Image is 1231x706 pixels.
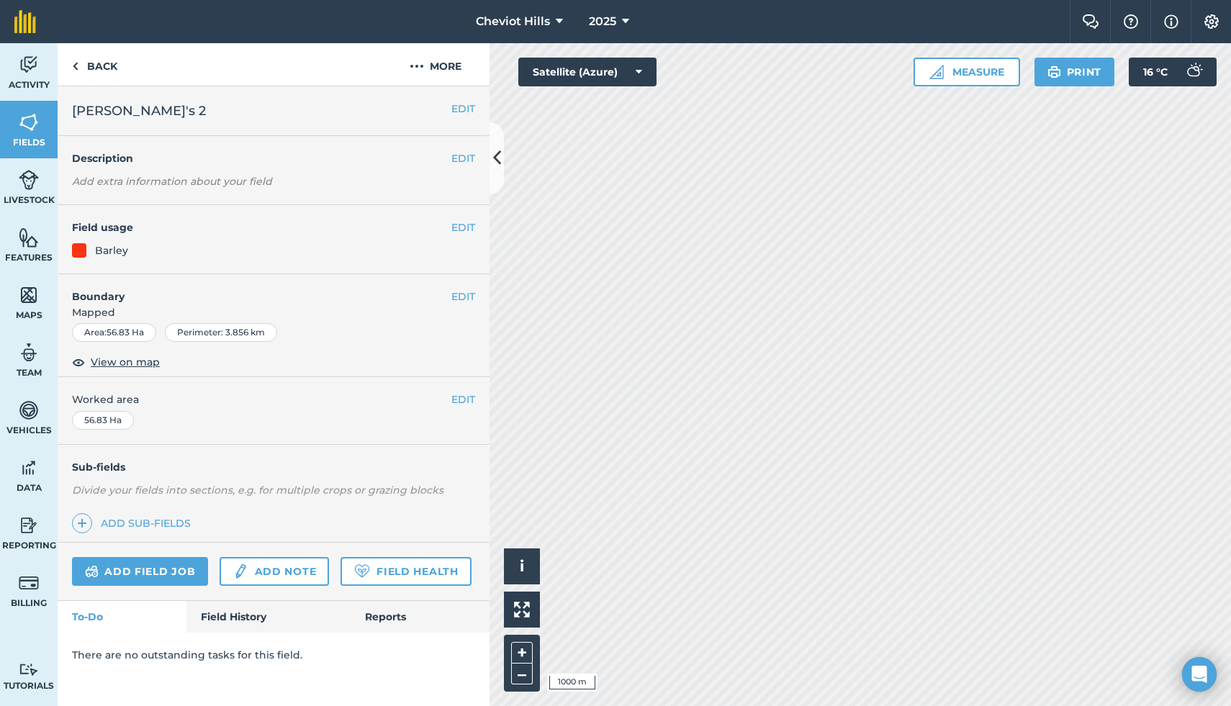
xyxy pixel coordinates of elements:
img: svg+xml;base64,PHN2ZyB4bWxucz0iaHR0cDovL3d3dy53My5vcmcvMjAwMC9zdmciIHdpZHRoPSIxNyIgaGVpZ2h0PSIxNy... [1164,13,1178,30]
button: Satellite (Azure) [518,58,657,86]
a: Add sub-fields [72,513,197,533]
img: svg+xml;base64,PHN2ZyB4bWxucz0iaHR0cDovL3d3dy53My5vcmcvMjAwMC9zdmciIHdpZHRoPSI1NiIgaGVpZ2h0PSI2MC... [19,227,39,248]
img: svg+xml;base64,PD94bWwgdmVyc2lvbj0iMS4wIiBlbmNvZGluZz0idXRmLTgiPz4KPCEtLSBHZW5lcmF0b3I6IEFkb2JlIE... [1179,58,1208,86]
button: i [504,548,540,584]
span: i [520,557,524,575]
span: View on map [91,354,160,370]
div: 56.83 Ha [72,411,134,430]
h4: Sub-fields [58,459,490,475]
a: Reports [351,601,490,633]
div: Open Intercom Messenger [1182,657,1217,692]
button: View on map [72,353,160,371]
button: – [511,664,533,684]
button: EDIT [451,289,475,304]
a: Add field job [72,557,208,586]
img: Two speech bubbles overlapping with the left bubble in the forefront [1082,14,1099,29]
a: Field Health [341,557,471,586]
h4: Field usage [72,220,451,235]
img: svg+xml;base64,PD94bWwgdmVyc2lvbj0iMS4wIiBlbmNvZGluZz0idXRmLTgiPz4KPCEtLSBHZW5lcmF0b3I6IEFkb2JlIE... [19,54,39,76]
img: svg+xml;base64,PD94bWwgdmVyc2lvbj0iMS4wIiBlbmNvZGluZz0idXRmLTgiPz4KPCEtLSBHZW5lcmF0b3I6IEFkb2JlIE... [233,563,248,580]
img: svg+xml;base64,PD94bWwgdmVyc2lvbj0iMS4wIiBlbmNvZGluZz0idXRmLTgiPz4KPCEtLSBHZW5lcmF0b3I6IEFkb2JlIE... [85,563,99,580]
img: svg+xml;base64,PHN2ZyB4bWxucz0iaHR0cDovL3d3dy53My5vcmcvMjAwMC9zdmciIHdpZHRoPSIxOSIgaGVpZ2h0PSIyNC... [1047,63,1061,81]
img: fieldmargin Logo [14,10,36,33]
button: EDIT [451,150,475,166]
a: Back [58,43,132,86]
span: [PERSON_NAME]'s 2 [72,101,206,121]
img: A question mark icon [1122,14,1140,29]
button: Print [1034,58,1115,86]
span: 2025 [589,13,616,30]
span: Cheviot Hills [476,13,550,30]
img: svg+xml;base64,PD94bWwgdmVyc2lvbj0iMS4wIiBlbmNvZGluZz0idXRmLTgiPz4KPCEtLSBHZW5lcmF0b3I6IEFkb2JlIE... [19,169,39,191]
img: svg+xml;base64,PHN2ZyB4bWxucz0iaHR0cDovL3d3dy53My5vcmcvMjAwMC9zdmciIHdpZHRoPSIxOCIgaGVpZ2h0PSIyNC... [72,353,85,371]
img: Ruler icon [929,65,944,79]
img: svg+xml;base64,PD94bWwgdmVyc2lvbj0iMS4wIiBlbmNvZGluZz0idXRmLTgiPz4KPCEtLSBHZW5lcmF0b3I6IEFkb2JlIE... [19,399,39,421]
em: Add extra information about your field [72,175,272,188]
button: EDIT [451,220,475,235]
button: Measure [914,58,1020,86]
div: Area : 56.83 Ha [72,323,156,342]
span: Worked area [72,392,475,407]
img: svg+xml;base64,PD94bWwgdmVyc2lvbj0iMS4wIiBlbmNvZGluZz0idXRmLTgiPz4KPCEtLSBHZW5lcmF0b3I6IEFkb2JlIE... [19,515,39,536]
img: A cog icon [1203,14,1220,29]
img: svg+xml;base64,PD94bWwgdmVyc2lvbj0iMS4wIiBlbmNvZGluZz0idXRmLTgiPz4KPCEtLSBHZW5lcmF0b3I6IEFkb2JlIE... [19,457,39,479]
img: svg+xml;base64,PD94bWwgdmVyc2lvbj0iMS4wIiBlbmNvZGluZz0idXRmLTgiPz4KPCEtLSBHZW5lcmF0b3I6IEFkb2JlIE... [19,663,39,676]
h4: Boundary [58,274,451,304]
img: svg+xml;base64,PHN2ZyB4bWxucz0iaHR0cDovL3d3dy53My5vcmcvMjAwMC9zdmciIHdpZHRoPSI1NiIgaGVpZ2h0PSI2MC... [19,284,39,306]
h4: Description [72,150,475,166]
button: 16 °C [1129,58,1217,86]
span: Mapped [58,304,490,320]
img: svg+xml;base64,PD94bWwgdmVyc2lvbj0iMS4wIiBlbmNvZGluZz0idXRmLTgiPz4KPCEtLSBHZW5lcmF0b3I6IEFkb2JlIE... [19,342,39,363]
img: svg+xml;base64,PHN2ZyB4bWxucz0iaHR0cDovL3d3dy53My5vcmcvMjAwMC9zdmciIHdpZHRoPSIyMCIgaGVpZ2h0PSIyNC... [410,58,424,75]
em: Divide your fields into sections, e.g. for multiple crops or grazing blocks [72,484,443,497]
button: More [382,43,490,86]
p: There are no outstanding tasks for this field. [72,647,475,663]
img: svg+xml;base64,PHN2ZyB4bWxucz0iaHR0cDovL3d3dy53My5vcmcvMjAwMC9zdmciIHdpZHRoPSI1NiIgaGVpZ2h0PSI2MC... [19,112,39,133]
img: Four arrows, one pointing top left, one top right, one bottom right and the last bottom left [514,602,530,617]
img: svg+xml;base64,PHN2ZyB4bWxucz0iaHR0cDovL3d3dy53My5vcmcvMjAwMC9zdmciIHdpZHRoPSIxNCIgaGVpZ2h0PSIyNC... [77,515,87,532]
a: Field History [186,601,350,633]
div: Barley [95,243,128,258]
div: Perimeter : 3.856 km [165,323,277,342]
a: Add note [220,557,329,586]
span: 16 ° C [1143,58,1168,86]
button: EDIT [451,392,475,407]
button: + [511,642,533,664]
a: To-Do [58,601,186,633]
button: EDIT [451,101,475,117]
img: svg+xml;base64,PHN2ZyB4bWxucz0iaHR0cDovL3d3dy53My5vcmcvMjAwMC9zdmciIHdpZHRoPSI5IiBoZWlnaHQ9IjI0Ii... [72,58,78,75]
img: svg+xml;base64,PD94bWwgdmVyc2lvbj0iMS4wIiBlbmNvZGluZz0idXRmLTgiPz4KPCEtLSBHZW5lcmF0b3I6IEFkb2JlIE... [19,572,39,594]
